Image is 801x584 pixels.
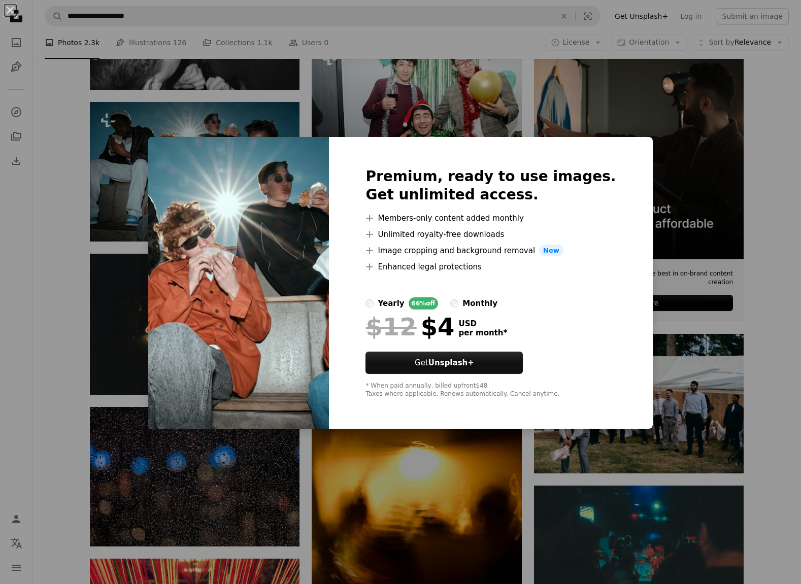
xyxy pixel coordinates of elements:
div: monthly [462,297,497,310]
div: * When paid annually, billed upfront $48 Taxes where applicable. Renews automatically. Cancel any... [365,382,616,398]
img: premium_photo-1727529722823-933af60deb92 [148,137,329,429]
li: Unlimited royalty-free downloads [365,228,616,241]
input: monthly [450,299,458,307]
span: $12 [365,314,416,340]
h2: Premium, ready to use images. Get unlimited access. [365,167,616,204]
div: 66% off [409,297,439,310]
div: $4 [365,314,454,340]
span: USD [458,319,507,328]
button: GetUnsplash+ [365,352,523,374]
div: yearly [378,297,404,310]
span: New [539,245,563,257]
input: yearly66%off [365,299,374,307]
li: Enhanced legal protections [365,261,616,273]
span: per month * [458,328,507,337]
strong: Unsplash+ [428,358,474,367]
li: Members-only content added monthly [365,212,616,224]
li: Image cropping and background removal [365,245,616,257]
